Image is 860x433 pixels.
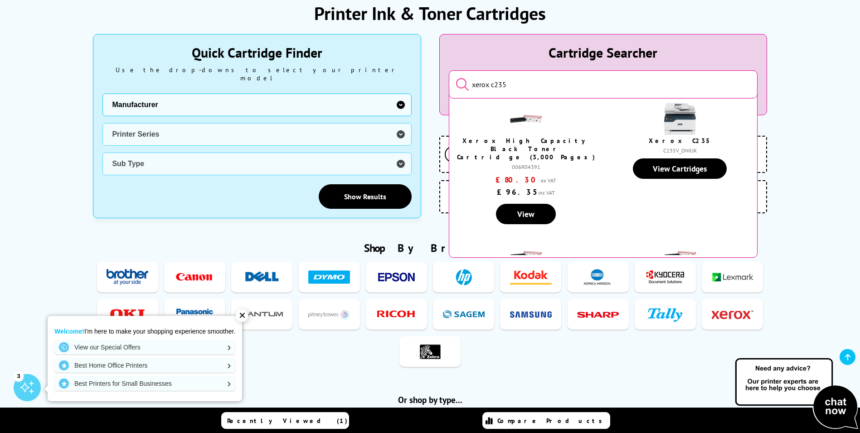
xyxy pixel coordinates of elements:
span: £96.35 [497,187,536,197]
img: Kyocera [644,269,686,285]
div: C235V_DNIUK [610,147,750,154]
a: Best Home Office Printers [54,358,235,373]
div: Cartridge Searcher [449,44,758,61]
a: View Cartridges [633,158,727,179]
img: Brother [107,269,148,285]
img: Canon [174,269,215,285]
img: Panasonic [174,306,215,323]
a: Xerox High Capacity Black Toner Cartridge (3,000 Pages) [457,137,595,161]
div: 3 [14,371,24,381]
p: I'm here to make your shopping experience smoother. [54,327,235,335]
img: Pitney Bowes [308,306,350,323]
span: £80.30 [496,175,539,185]
img: Sharp [577,306,619,323]
img: OKI [107,306,148,323]
input: Start typing the cartridge or printer's name... [449,70,758,98]
img: Xerox-C235-Front-Main-Small.jpg [664,103,696,135]
h2: Shop By Brand [93,241,767,255]
span: Recently Viewed (1) [227,417,348,425]
a: Show Results [319,184,412,209]
span: inc VAT [538,189,555,196]
a: View [496,204,556,224]
img: Dell [241,269,283,285]
a: Best Printers for Small Businesses [54,376,235,391]
img: Xerox [712,306,753,323]
img: Open Live Chat window [733,357,860,431]
a: View our Special Offers [54,340,235,354]
img: Xerox-C230-C235-HC-Cyan-Toner-Small.gif [510,239,542,271]
img: Epson [375,269,417,285]
a: Recently Viewed (1) [221,412,349,429]
a: Xerox C235 [649,137,711,145]
a: Compare Products [482,412,610,429]
img: Sagem [443,306,485,323]
img: Kodak [510,269,552,285]
div: Why buy from us? [439,122,767,131]
div: Use the drop-downs to select your printer model [102,66,411,82]
img: Pantum [241,306,283,323]
div: Quick Cartridge Finder [102,44,411,61]
img: Xerox-C230-C235-Std-BlackToner-Small.gif [664,239,696,271]
img: HP [443,269,485,285]
img: Zebra [409,343,451,360]
span: ex VAT [541,177,556,184]
img: Konica Minolta [577,269,619,285]
strong: Welcome! [54,328,84,335]
img: Lexmark [712,269,753,285]
img: Dymo [308,269,350,285]
img: Ricoh [375,306,417,323]
h1: Printer Ink & Toner Cartridges [314,1,546,25]
img: Tally [644,306,686,323]
div: 006R04391 [456,163,597,170]
img: Xerox-C230-C235-HC-BlackToner-Small.gif [510,103,542,135]
div: ✕ [236,309,248,322]
span: Compare Products [497,417,607,425]
img: Samsung [510,306,552,323]
h2: Or shop by type... [93,394,767,405]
